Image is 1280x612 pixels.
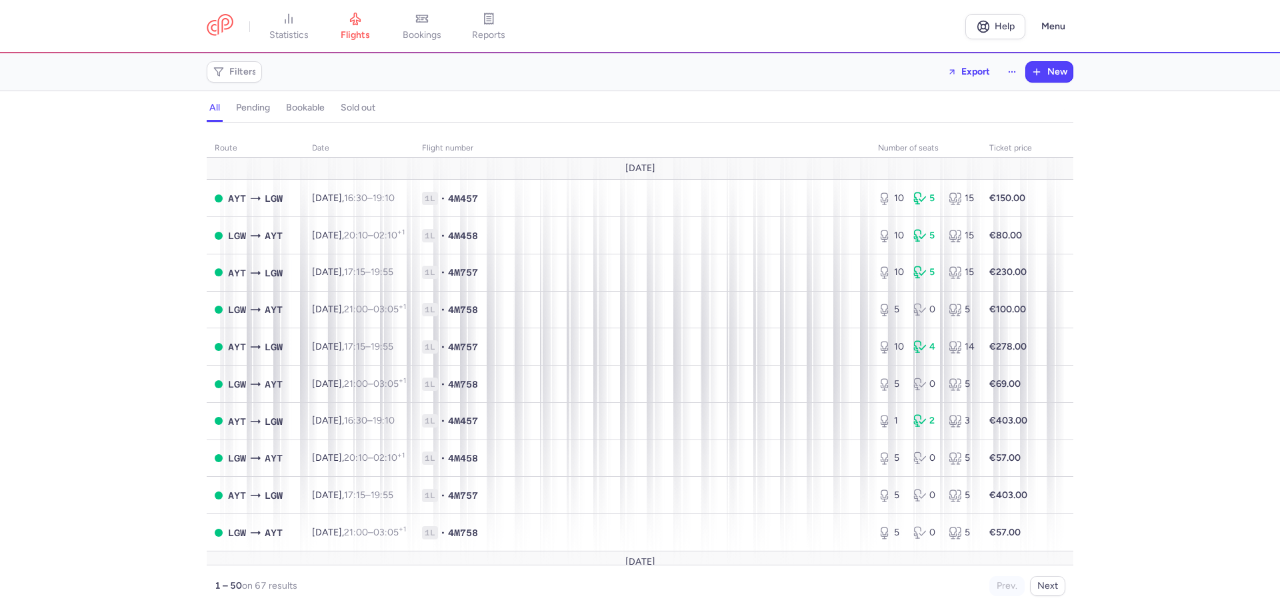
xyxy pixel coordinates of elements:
[989,230,1022,241] strong: €80.00
[989,378,1021,390] strong: €69.00
[265,488,283,503] span: LGW
[371,489,393,501] time: 19:55
[344,489,365,501] time: 17:15
[242,580,297,591] span: on 67 results
[397,228,405,236] sup: +1
[312,341,393,352] span: [DATE],
[422,378,438,391] span: 1L
[625,163,655,174] span: [DATE]
[422,340,438,354] span: 1L
[397,451,405,459] sup: +1
[373,304,406,315] time: 03:05
[344,415,367,426] time: 16:30
[422,452,438,465] span: 1L
[913,489,938,502] div: 0
[441,266,445,279] span: •
[1047,67,1067,77] span: New
[371,341,393,352] time: 19:55
[344,266,393,278] span: –
[341,29,370,41] span: flights
[878,340,903,354] div: 10
[312,304,406,315] span: [DATE],
[422,526,438,539] span: 1L
[441,340,445,354] span: •
[448,378,478,391] span: 4M758
[441,192,445,205] span: •
[215,580,242,591] strong: 1 – 50
[373,378,406,390] time: 03:05
[228,414,246,429] span: AYT
[228,302,246,317] span: LGW
[344,378,406,390] span: –
[269,29,309,41] span: statistics
[373,527,406,538] time: 03:05
[312,266,393,278] span: [DATE],
[344,230,405,241] span: –
[399,525,406,533] sup: +1
[949,378,973,391] div: 5
[441,452,445,465] span: •
[913,303,938,316] div: 0
[344,192,395,204] span: –
[878,414,903,428] div: 1
[312,489,393,501] span: [DATE],
[878,303,903,316] div: 5
[312,378,406,390] span: [DATE],
[913,229,938,242] div: 5
[949,414,973,428] div: 3
[344,378,368,390] time: 21:00
[344,266,365,278] time: 17:15
[1026,62,1073,82] button: New
[961,67,990,77] span: Export
[989,415,1027,426] strong: €403.00
[949,452,973,465] div: 5
[344,304,406,315] span: –
[448,340,478,354] span: 4M757
[312,192,395,204] span: [DATE],
[989,266,1027,278] strong: €230.00
[373,192,395,204] time: 19:10
[949,526,973,539] div: 5
[441,378,445,391] span: •
[312,452,405,463] span: [DATE],
[344,304,368,315] time: 21:00
[441,303,445,316] span: •
[939,61,999,83] button: Export
[344,527,368,538] time: 21:00
[422,414,438,428] span: 1L
[913,378,938,391] div: 0
[965,14,1025,39] a: Help
[441,229,445,242] span: •
[625,557,655,567] span: [DATE]
[265,377,283,392] span: AYT
[207,62,261,82] button: Filters
[913,526,938,539] div: 0
[989,527,1021,538] strong: €57.00
[344,527,406,538] span: –
[207,14,233,39] a: CitizenPlane red outlined logo
[448,266,478,279] span: 4M757
[228,191,246,206] span: AYT
[236,102,270,114] h4: pending
[344,192,367,204] time: 16:30
[389,12,455,41] a: bookings
[989,304,1026,315] strong: €100.00
[949,266,973,279] div: 15
[207,139,304,158] th: route
[913,414,938,428] div: 2
[1030,576,1065,596] button: Next
[422,192,438,205] span: 1L
[422,303,438,316] span: 1L
[265,414,283,429] span: LGW
[228,377,246,392] span: LGW
[448,452,478,465] span: 4M458
[228,451,246,465] span: LGW
[878,452,903,465] div: 5
[344,452,368,463] time: 20:10
[878,489,903,502] div: 5
[228,228,246,243] span: LGW
[344,341,393,352] span: –
[989,576,1025,596] button: Prev.
[422,266,438,279] span: 1L
[981,139,1040,158] th: Ticket price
